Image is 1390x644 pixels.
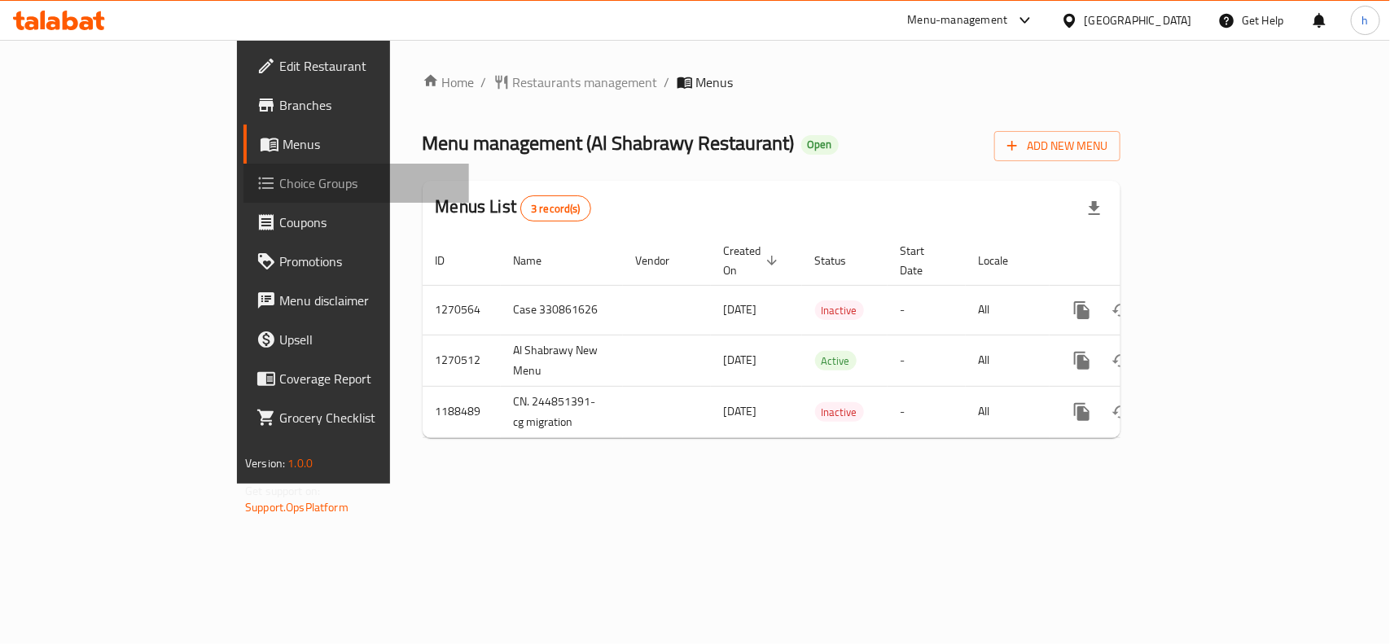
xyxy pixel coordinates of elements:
button: more [1063,392,1102,432]
h2: Menus List [436,195,591,221]
div: [GEOGRAPHIC_DATA] [1085,11,1192,29]
button: Change Status [1102,291,1141,330]
span: Coverage Report [279,369,456,388]
span: Menu management ( Al Shabrawy Restaurant ) [423,125,795,161]
button: more [1063,341,1102,380]
span: Get support on: [245,480,320,502]
td: - [888,285,966,335]
a: Restaurants management [493,72,658,92]
div: Active [815,351,857,370]
span: Menus [283,134,456,154]
a: Support.OpsPlatform [245,497,349,518]
span: Version: [245,453,285,474]
td: All [966,335,1050,386]
div: Menu-management [908,11,1008,30]
a: Coupons [243,203,469,242]
button: Add New Menu [994,131,1120,161]
button: more [1063,291,1102,330]
span: Locale [979,251,1030,270]
a: Coverage Report [243,359,469,398]
span: Edit Restaurant [279,56,456,76]
td: - [888,335,966,386]
th: Actions [1050,236,1232,286]
td: CN. 244851391-cg migration [501,386,623,437]
button: Change Status [1102,341,1141,380]
a: Edit Restaurant [243,46,469,85]
span: 1.0.0 [287,453,313,474]
a: Upsell [243,320,469,359]
span: Inactive [815,403,864,422]
div: Inactive [815,402,864,422]
span: Inactive [815,301,864,320]
li: / [481,72,487,92]
table: enhanced table [423,236,1232,438]
span: [DATE] [724,299,757,320]
span: Menu disclaimer [279,291,456,310]
span: h [1362,11,1369,29]
a: Branches [243,85,469,125]
span: Add New Menu [1007,136,1107,156]
a: Choice Groups [243,164,469,203]
span: Branches [279,95,456,115]
a: Grocery Checklist [243,398,469,437]
span: Restaurants management [513,72,658,92]
li: / [664,72,670,92]
button: Change Status [1102,392,1141,432]
span: Grocery Checklist [279,408,456,427]
td: Al Shabrawy New Menu [501,335,623,386]
nav: breadcrumb [423,72,1120,92]
span: [DATE] [724,401,757,422]
span: ID [436,251,467,270]
span: Choice Groups [279,173,456,193]
td: - [888,386,966,437]
a: Menus [243,125,469,164]
span: Open [801,138,839,151]
div: Inactive [815,300,864,320]
span: Promotions [279,252,456,271]
span: Menus [696,72,734,92]
span: Created On [724,241,783,280]
span: Coupons [279,212,456,232]
span: Status [815,251,868,270]
span: Upsell [279,330,456,349]
span: Vendor [636,251,691,270]
a: Promotions [243,242,469,281]
div: Open [801,135,839,155]
span: Start Date [901,241,946,280]
span: Active [815,352,857,370]
span: [DATE] [724,349,757,370]
td: All [966,285,1050,335]
span: 3 record(s) [521,201,590,217]
td: Case 330861626 [501,285,623,335]
div: Total records count [520,195,591,221]
div: Export file [1075,189,1114,228]
a: Menu disclaimer [243,281,469,320]
td: All [966,386,1050,437]
span: Name [514,251,563,270]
